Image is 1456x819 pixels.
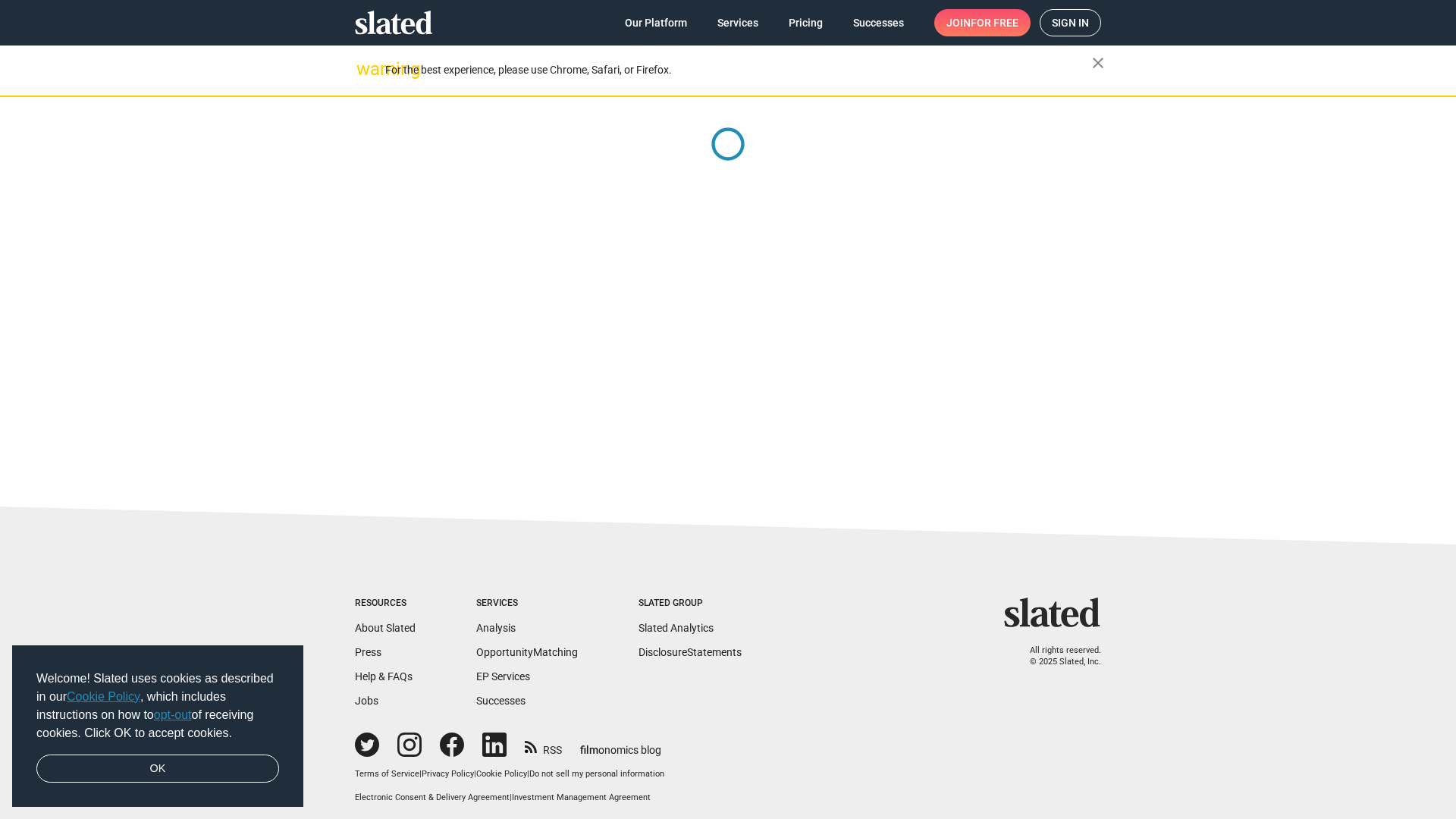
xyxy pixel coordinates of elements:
[525,734,562,758] a: RSS
[476,598,578,610] div: Services
[639,646,742,658] a: DisclosureStatements
[474,769,476,779] span: |
[946,9,1018,36] span: Join
[356,60,375,78] mat-icon: warning
[639,622,714,634] a: Slated Analytics
[580,731,661,758] a: filmonomics blog
[841,9,916,36] a: Successes
[419,769,422,779] span: |
[476,646,578,658] a: OpportunityMatching
[355,646,381,658] a: Press
[355,670,413,682] a: Help & FAQs
[476,670,530,682] a: EP Services
[36,670,279,742] span: Welcome! Slated uses cookies as described in our , which includes instructions on how to of recei...
[717,9,758,36] span: Services
[12,645,303,808] div: cookieconsent
[476,695,526,707] a: Successes
[355,695,378,707] a: Jobs
[476,622,516,634] a: Analysis
[476,769,527,779] a: Cookie Policy
[705,9,770,36] a: Services
[355,598,416,610] div: Resources
[971,9,1018,36] span: for free
[639,598,742,610] div: Slated Group
[1014,645,1101,667] p: All rights reserved. © 2025 Slated, Inc.
[1089,54,1107,72] mat-icon: close
[355,769,419,779] a: Terms of Service
[527,769,529,779] span: |
[67,690,140,703] a: Cookie Policy
[1040,9,1101,36] a: Sign in
[510,792,512,802] span: |
[613,9,699,36] a: Our Platform
[853,9,904,36] span: Successes
[355,622,416,634] a: About Slated
[355,792,510,802] a: Electronic Consent & Delivery Agreement
[777,9,835,36] a: Pricing
[512,792,651,802] a: Investment Management Agreement
[625,9,687,36] span: Our Platform
[1052,10,1089,36] span: Sign in
[529,769,664,780] button: Do not sell my personal information
[36,755,279,783] a: dismiss cookie message
[580,744,598,756] span: film
[934,9,1031,36] a: Joinfor free
[422,769,474,779] a: Privacy Policy
[385,60,1092,80] div: For the best experience, please use Chrome, Safari, or Firefox.
[789,9,823,36] span: Pricing
[154,708,192,721] a: opt-out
